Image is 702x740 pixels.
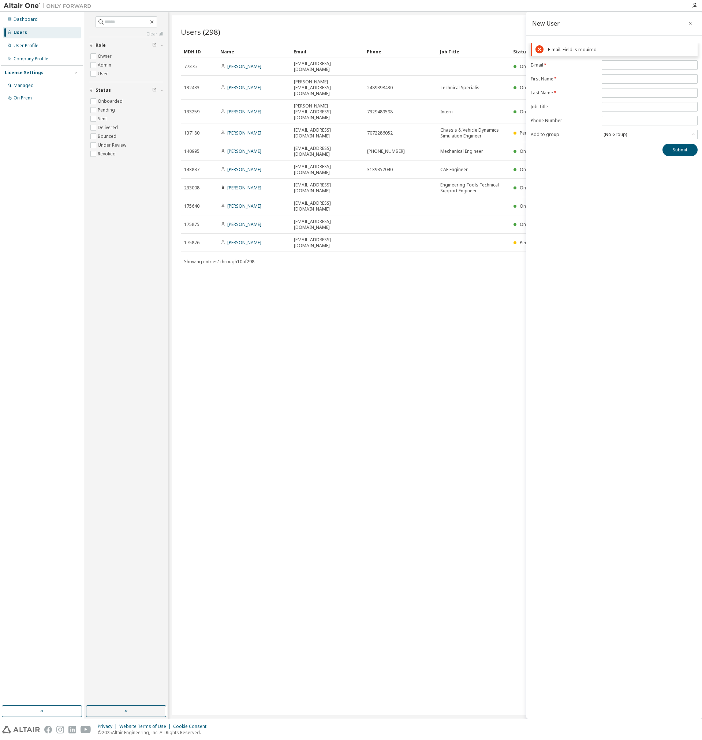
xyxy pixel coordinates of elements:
span: 175876 [184,240,199,246]
div: User Profile [14,43,38,49]
img: linkedin.svg [68,726,76,733]
label: Pending [98,106,116,114]
span: [EMAIL_ADDRESS][DOMAIN_NAME] [294,200,361,212]
span: Chassis & Vehicle Dynamics Simulation Engineer [440,127,507,139]
span: Pending [520,130,537,136]
div: Name [220,46,288,57]
div: Phone [367,46,434,57]
label: Admin [98,61,113,69]
span: [EMAIL_ADDRESS][DOMAIN_NAME] [294,182,361,194]
div: On Prem [14,95,32,101]
div: (No Group) [602,131,628,139]
div: Dashboard [14,16,38,22]
span: 137180 [184,130,199,136]
label: Phone Number [531,118,597,124]
a: [PERSON_NAME] [227,148,261,154]
label: Add to group [531,132,597,137]
label: Onboarded [98,97,124,106]
label: Revoked [98,150,117,158]
a: [PERSON_NAME] [227,221,261,227]
span: Technical Specialist [440,85,481,91]
span: [PERSON_NAME][EMAIL_ADDRESS][DOMAIN_NAME] [294,103,361,121]
a: [PERSON_NAME] [227,130,261,136]
label: Job Title [531,104,597,110]
div: License Settings [5,70,44,76]
span: 7072286052 [367,130,393,136]
span: [EMAIL_ADDRESS][DOMAIN_NAME] [294,61,361,72]
span: 2489898430 [367,85,393,91]
span: Status [96,87,111,93]
label: First Name [531,76,597,82]
span: Onboarded [520,109,545,115]
span: 7329489598 [367,109,393,115]
span: Pending [520,239,537,246]
span: Engineering Tools Technical Support Engineer [440,182,507,194]
div: Managed [14,83,34,88]
label: Owner [98,52,113,61]
img: Altair One [4,2,95,10]
span: Onboarded [520,63,545,69]
div: Website Terms of Use [119,724,173,729]
span: Onboarded [520,166,545,173]
span: 175640 [184,203,199,209]
span: 77375 [184,64,197,69]
span: Role [96,42,106,48]
button: Submit [662,144,698,156]
span: [EMAIL_ADDRESS][DOMAIN_NAME] [294,127,361,139]
label: E-mail [531,62,597,68]
span: [EMAIL_ADDRESS][DOMAIN_NAME] [294,146,361,157]
span: 133259 [184,109,199,115]
label: Under Review [98,141,128,150]
label: Last Name [531,90,597,96]
button: Status [89,82,163,98]
span: Users (298) [181,27,220,37]
a: [PERSON_NAME] [227,63,261,69]
span: Onboarded [520,84,545,91]
span: Showing entries 1 through 10 of 298 [184,258,254,265]
a: [PERSON_NAME] [227,203,261,209]
span: 143887 [184,167,199,173]
span: [EMAIL_ADDRESS][DOMAIN_NAME] [294,164,361,175]
div: Users [14,30,27,35]
span: Intern [440,109,453,115]
span: CAE Engineer [440,167,468,173]
label: Delivered [98,123,119,132]
div: E-mail: Field is required [548,47,694,52]
span: [PHONE_NUMBER] [367,148,405,154]
span: 140995 [184,148,199,154]
span: 132483 [184,85,199,91]
label: Bounced [98,132,118,141]
div: New User [532,20,560,26]
span: Clear filter [152,42,157,48]
div: Privacy [98,724,119,729]
img: youtube.svg [81,726,91,733]
div: Job Title [440,46,507,57]
div: Cookie Consent [173,724,211,729]
span: [EMAIL_ADDRESS][DOMAIN_NAME] [294,219,361,230]
img: instagram.svg [56,726,64,733]
a: [PERSON_NAME] [227,166,261,173]
span: Onboarded [520,221,545,227]
span: Mechanical Engineer [440,148,483,154]
span: Onboarded [520,203,545,209]
span: 175875 [184,222,199,227]
div: (No Group) [602,130,697,139]
span: 233008 [184,185,199,191]
a: [PERSON_NAME] [227,239,261,246]
label: Sent [98,114,108,123]
span: Clear filter [152,87,157,93]
span: Onboarded [520,148,545,154]
div: Company Profile [14,56,48,62]
span: [EMAIL_ADDRESS][DOMAIN_NAME] [294,237,361,249]
a: [PERSON_NAME] [227,84,261,91]
a: Clear all [89,31,163,37]
span: [PERSON_NAME][EMAIL_ADDRESS][DOMAIN_NAME] [294,79,361,97]
div: Email [294,46,361,57]
div: MDH ID [184,46,214,57]
div: Status [513,46,651,57]
a: [PERSON_NAME] [227,185,261,191]
a: [PERSON_NAME] [227,109,261,115]
span: Onboarded [520,185,545,191]
span: 3139852040 [367,167,393,173]
button: Role [89,37,163,53]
